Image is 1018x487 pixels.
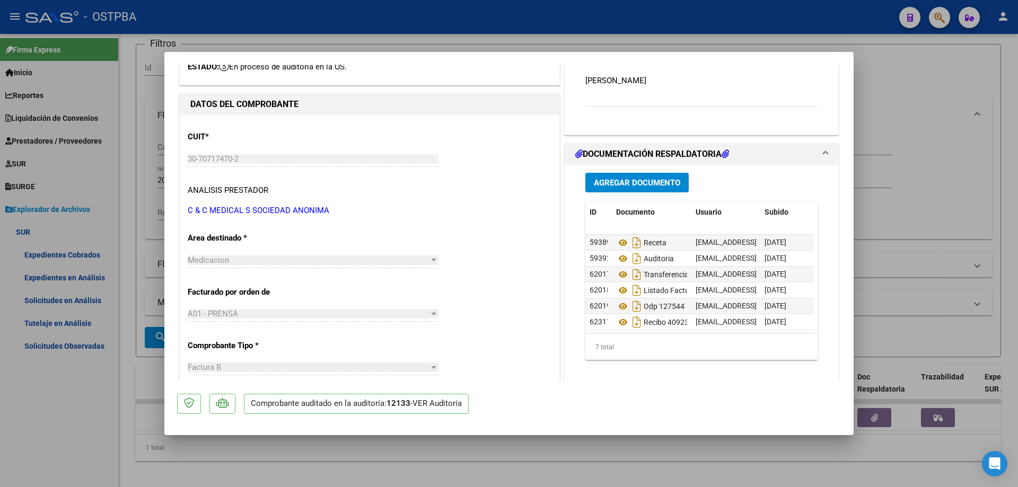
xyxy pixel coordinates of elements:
[590,286,611,294] span: 62018
[696,208,722,216] span: Usuario
[590,208,596,216] span: ID
[387,399,410,408] strong: 12133
[219,62,347,72] span: En proceso de auditoría en la OS.
[585,75,818,86] p: [PERSON_NAME]
[616,208,655,216] span: Documento
[585,173,689,192] button: Agregar Documento
[612,201,691,224] datatable-header-cell: Documento
[585,334,818,360] div: 7 total
[565,144,838,165] mat-expansion-panel-header: DOCUMENTACIÓN RESPALDATORIA
[590,302,611,310] span: 62019
[188,340,297,352] p: Comprobante Tipo *
[244,394,469,414] p: Comprobante auditado en la auditoría: -
[765,270,786,278] span: [DATE]
[575,148,729,161] h1: DOCUMENTACIÓN RESPALDATORIA
[188,232,297,244] p: Area destinado *
[691,201,760,224] datatable-header-cell: Usuario
[190,99,299,109] strong: DATOS DEL COMPROBANTE
[616,238,666,247] span: Receta
[585,55,713,65] strong: Comentarios De la Obra Social:
[616,318,689,326] span: Recibo 40923
[188,286,297,298] p: Facturado por orden de
[630,234,644,251] i: Descargar documento
[590,317,611,326] span: 62317
[616,270,689,279] span: Transferencia
[982,451,1007,476] div: Open Intercom Messenger
[594,178,680,188] span: Agregar Documento
[565,37,838,135] div: COMENTARIOS
[630,314,644,331] i: Descargar documento
[630,266,644,283] i: Descargar documento
[590,254,611,262] span: 59392
[188,131,297,143] p: CUIT
[188,255,229,265] span: Medicacion
[813,201,866,224] datatable-header-cell: Acción
[616,254,674,263] span: Auditoria
[188,62,219,72] span: ESTADO:
[630,250,644,267] i: Descargar documento
[765,208,788,216] span: Subido
[696,302,875,310] span: [EMAIL_ADDRESS][DOMAIN_NAME] - [PERSON_NAME]
[696,238,875,246] span: [EMAIL_ADDRESS][DOMAIN_NAME] - [PERSON_NAME]
[630,282,644,299] i: Descargar documento
[696,317,875,326] span: [EMAIL_ADDRESS][DOMAIN_NAME] - [PERSON_NAME]
[590,270,611,278] span: 62017
[696,286,875,294] span: [EMAIL_ADDRESS][DOMAIN_NAME] - [PERSON_NAME]
[696,254,875,262] span: [EMAIL_ADDRESS][DOMAIN_NAME] - [PERSON_NAME]
[565,165,838,385] div: DOCUMENTACIÓN RESPALDATORIA
[765,302,786,310] span: [DATE]
[590,238,611,246] span: 59389
[760,201,813,224] datatable-header-cell: Subido
[630,298,644,315] i: Descargar documento
[616,302,684,311] span: Odp 127544
[188,184,268,197] div: ANALISIS PRESTADOR
[765,317,786,326] span: [DATE]
[188,362,221,372] span: Factura B
[616,286,696,295] span: Listado Factura
[696,270,875,278] span: [EMAIL_ADDRESS][DOMAIN_NAME] - [PERSON_NAME]
[765,286,786,294] span: [DATE]
[413,397,462,410] div: VER Auditoría
[765,238,786,246] span: [DATE]
[585,201,612,224] datatable-header-cell: ID
[188,205,551,217] p: C & C MEDICAL S SOCIEDAD ANONIMA
[188,309,238,318] span: A01 - PRENSA
[765,254,786,262] span: [DATE]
